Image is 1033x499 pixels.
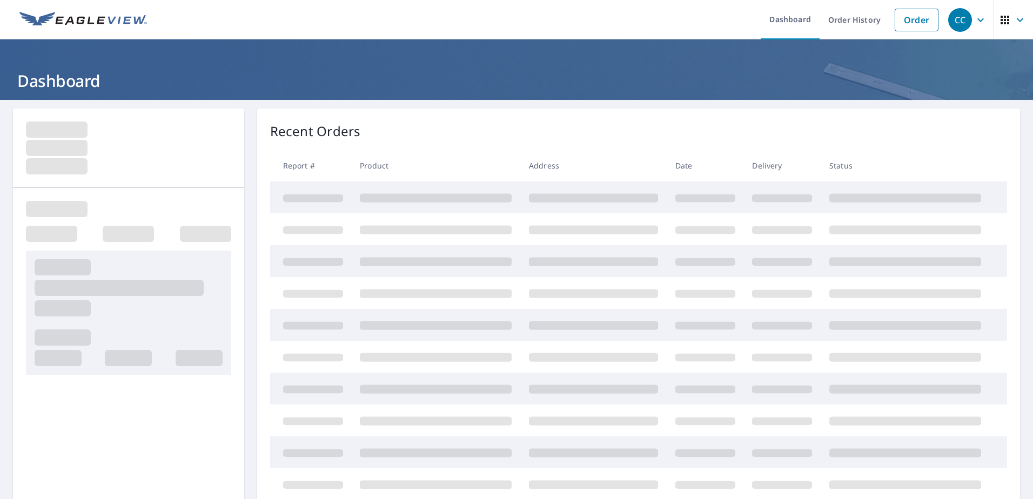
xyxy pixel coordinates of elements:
img: EV Logo [19,12,147,28]
h1: Dashboard [13,70,1020,92]
th: Delivery [743,150,821,181]
div: CC [948,8,972,32]
th: Product [351,150,520,181]
th: Date [667,150,744,181]
a: Order [895,9,938,31]
th: Address [520,150,667,181]
th: Status [821,150,990,181]
th: Report # [270,150,352,181]
p: Recent Orders [270,122,361,141]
